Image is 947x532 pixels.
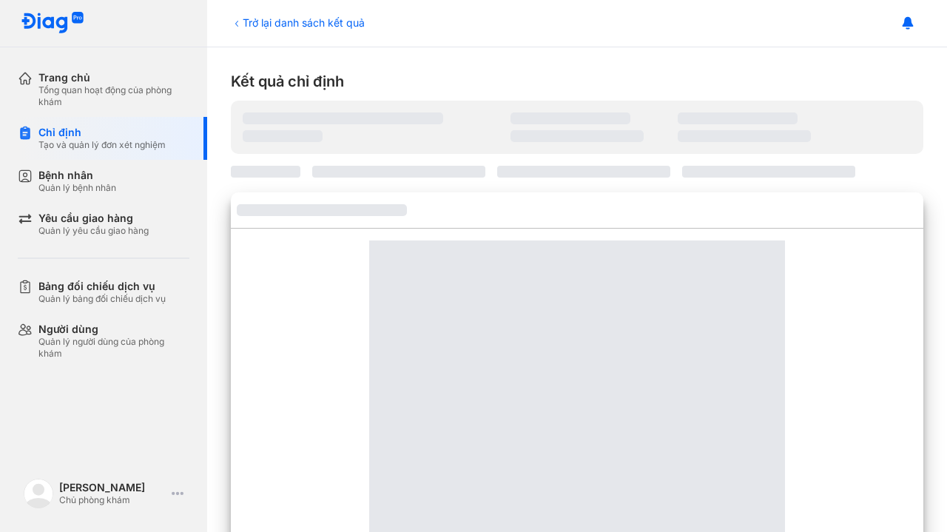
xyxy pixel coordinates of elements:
[38,336,189,360] div: Quản lý người dùng của phòng khám
[38,84,189,108] div: Tổng quan hoạt động của phòng khám
[24,479,53,508] img: logo
[38,169,116,182] div: Bệnh nhân
[21,12,84,35] img: logo
[38,182,116,194] div: Quản lý bệnh nhân
[38,293,166,305] div: Quản lý bảng đối chiếu dịch vụ
[59,481,166,494] div: [PERSON_NAME]
[231,71,923,92] div: Kết quả chỉ định
[38,225,149,237] div: Quản lý yêu cầu giao hàng
[231,15,365,30] div: Trở lại danh sách kết quả
[38,71,189,84] div: Trang chủ
[59,494,166,506] div: Chủ phòng khám
[38,126,166,139] div: Chỉ định
[38,323,189,336] div: Người dùng
[38,280,166,293] div: Bảng đối chiếu dịch vụ
[38,212,149,225] div: Yêu cầu giao hàng
[38,139,166,151] div: Tạo và quản lý đơn xét nghiệm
